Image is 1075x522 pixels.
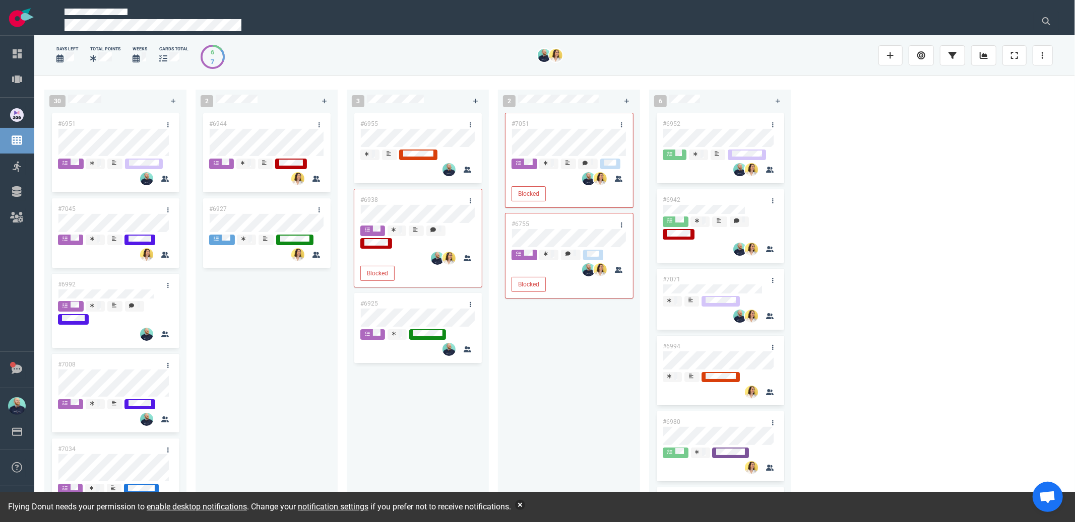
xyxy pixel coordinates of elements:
[745,461,758,474] img: 26
[211,57,215,66] div: 7
[140,413,153,426] img: 26
[298,502,368,511] a: notification settings
[159,46,188,52] div: cards total
[733,243,746,256] img: 26
[1033,482,1063,512] div: Ouvrir le chat
[211,47,215,57] div: 6
[442,252,456,265] img: 26
[140,248,153,261] img: 26
[663,276,680,283] a: #7071
[49,95,66,107] span: 30
[512,220,529,228] a: #6755
[654,95,667,107] span: 6
[58,281,76,288] a: #6992
[291,248,304,261] img: 26
[503,95,516,107] span: 2
[147,502,247,511] a: enable desktop notifications
[538,49,551,62] img: 26
[140,328,153,341] img: 26
[58,361,76,368] a: #7008
[360,120,378,127] a: #6955
[512,186,546,201] button: Blocked
[56,46,78,52] div: days left
[58,120,76,127] a: #6951
[442,163,456,176] img: 26
[745,310,758,323] img: 26
[512,120,529,127] a: #7051
[360,266,395,281] button: Blocked
[745,386,758,399] img: 26
[140,172,153,185] img: 26
[582,263,595,276] img: 26
[8,502,247,511] span: Flying Donut needs your permission to
[733,310,746,323] img: 26
[291,172,304,185] img: 26
[209,205,227,212] a: #6927
[201,95,213,107] span: 2
[663,196,680,203] a: #6942
[745,163,758,176] img: 26
[133,46,147,52] div: Weeks
[663,120,680,127] a: #6952
[90,46,120,52] div: Total Points
[733,163,746,176] img: 26
[360,196,378,203] a: #6938
[594,263,607,276] img: 26
[352,95,364,107] span: 3
[582,172,595,185] img: 26
[745,243,758,256] img: 26
[58,205,76,212] a: #7045
[512,277,546,292] button: Blocked
[247,502,511,511] span: . Change your if you prefer not to receive notifications.
[663,418,680,425] a: #6980
[594,172,607,185] img: 26
[442,343,456,356] img: 26
[209,120,227,127] a: #6944
[58,445,76,453] a: #7034
[663,343,680,350] a: #6994
[549,49,562,62] img: 26
[360,300,378,307] a: #6925
[431,252,444,265] img: 26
